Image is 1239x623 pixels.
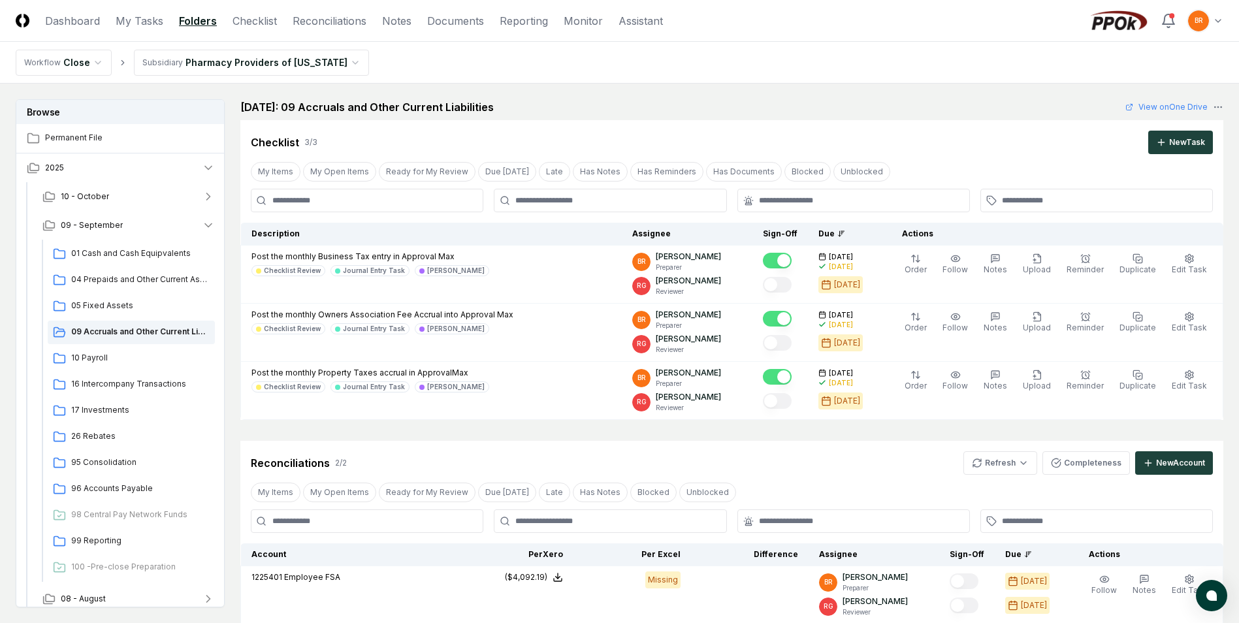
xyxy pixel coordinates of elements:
span: Notes [984,264,1007,274]
button: Order [902,367,929,394]
span: Upload [1023,323,1051,332]
th: Difference [691,543,809,566]
button: Reminder [1064,251,1106,278]
th: Sign-Off [752,223,808,246]
span: Duplicate [1119,264,1156,274]
span: 10 - October [61,191,109,202]
span: RG [637,339,647,349]
span: 98 Central Pay Network Funds [71,509,210,520]
a: View onOne Drive [1125,101,1208,113]
p: Reviewer [656,403,721,413]
p: Preparer [656,321,721,330]
button: Blocked [784,162,831,182]
button: 09 - September [32,211,225,240]
button: Order [902,309,929,336]
span: Order [905,323,927,332]
a: Checklist [233,13,277,29]
span: Duplicate [1119,323,1156,332]
div: [PERSON_NAME] [427,382,485,392]
button: 10 - October [32,182,225,211]
button: Notes [981,251,1010,278]
span: 2025 [45,162,64,174]
span: Reminder [1067,323,1104,332]
a: 26 Rebates [48,425,215,449]
span: 1225401 [251,572,282,582]
a: Documents [427,13,484,29]
button: ($4,092.19) [505,571,563,583]
a: 01 Cash and Cash Equipvalents [48,242,215,266]
span: 26 Rebates [71,430,210,442]
span: Order [905,264,927,274]
a: 04 Prepaids and Other Current Assets [48,268,215,292]
span: Follow [942,323,968,332]
button: Late [539,162,570,182]
p: [PERSON_NAME] [843,571,908,583]
span: BR [1195,16,1203,25]
h2: [DATE]: 09 Accruals and Other Current Liabilities [240,99,494,115]
span: Upload [1023,381,1051,391]
span: 99 Reporting [71,535,210,547]
button: Follow [940,367,971,394]
button: Mark complete [763,393,792,409]
div: Missing [645,571,681,588]
span: RG [637,281,647,291]
div: 09 - September [32,240,225,584]
p: [PERSON_NAME] [656,391,721,403]
a: 95 Consolidation [48,451,215,475]
p: Reviewer [843,607,908,617]
span: Upload [1023,264,1051,274]
button: Follow [940,251,971,278]
button: Notes [981,309,1010,336]
span: 10 Payroll [71,352,210,364]
p: [PERSON_NAME] [656,367,721,379]
div: [DATE] [834,337,860,349]
a: Monitor [564,13,603,29]
a: Reconciliations [293,13,366,29]
span: BR [637,373,646,383]
span: BR [824,577,833,587]
span: Duplicate [1119,381,1156,391]
span: BR [637,315,646,325]
p: [PERSON_NAME] [656,251,721,263]
button: Refresh [963,451,1037,475]
div: Due [818,228,871,240]
div: Checklist [251,135,299,150]
span: 08 - August [61,593,106,605]
p: [PERSON_NAME] [656,333,721,345]
th: Per Xero [456,543,573,566]
button: Follow [940,309,971,336]
button: Due Today [478,162,536,182]
a: 05 Fixed Assets [48,295,215,318]
div: [DATE] [829,378,853,388]
th: Description [241,223,622,246]
button: Edit Task [1169,309,1210,336]
button: 2025 [16,153,225,182]
span: 01 Cash and Cash Equipvalents [71,248,210,259]
button: My Items [251,483,300,502]
span: 95 Consolidation [71,456,210,468]
th: Per Excel [573,543,691,566]
button: Edit Task [1169,571,1210,599]
button: Due Today [478,483,536,502]
div: [DATE] [1021,575,1047,587]
p: Reviewer [656,287,721,296]
button: Unblocked [833,162,890,182]
span: Permanent File [45,132,215,144]
span: Order [905,381,927,391]
span: 04 Prepaids and Other Current Assets [71,274,210,285]
span: 16 Intercompany Transactions [71,378,210,390]
a: 10 Payroll [48,347,215,370]
div: [PERSON_NAME] [427,266,485,276]
button: Notes [981,367,1010,394]
button: Ready for My Review [379,483,475,502]
span: Notes [1133,585,1156,595]
button: Late [539,483,570,502]
p: Post the monthly Owners Association Fee Accrual into Approval Max [251,309,513,321]
button: Has Reminders [630,162,703,182]
button: Mark complete [763,253,792,268]
a: 09 Accruals and Other Current Liabilities [48,321,215,344]
button: Duplicate [1117,309,1159,336]
div: 3 / 3 [304,136,317,148]
span: 09 - September [61,219,123,231]
span: Reminder [1067,381,1104,391]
